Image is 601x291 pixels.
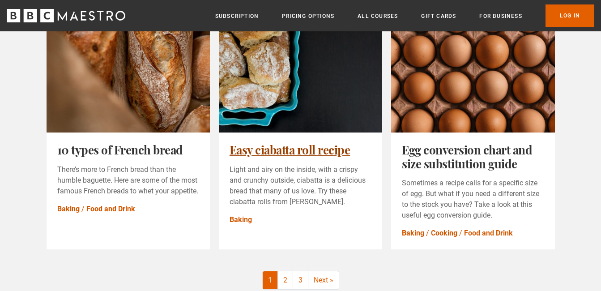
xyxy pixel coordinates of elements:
[57,204,80,214] a: Baking
[262,271,339,290] nav: Posts
[86,204,135,214] a: Food and Drink
[421,12,456,21] a: Gift Cards
[215,12,259,21] a: Subscription
[546,4,594,27] a: Log In
[230,214,252,225] a: Baking
[263,271,278,289] span: 1
[230,142,350,158] a: Easy ciabatta roll recipe
[57,142,183,158] a: 10 types of French bread
[358,12,398,21] a: All Courses
[464,228,513,239] a: Food and Drink
[282,12,334,21] a: Pricing Options
[215,4,594,27] nav: Primary
[402,228,424,239] a: Baking
[479,12,522,21] a: For business
[278,271,293,289] a: 2
[7,9,125,22] svg: BBC Maestro
[402,142,532,171] a: Egg conversion chart and size substitution guide
[431,228,457,239] a: Cooking
[293,271,308,289] a: 3
[308,271,339,289] a: Next »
